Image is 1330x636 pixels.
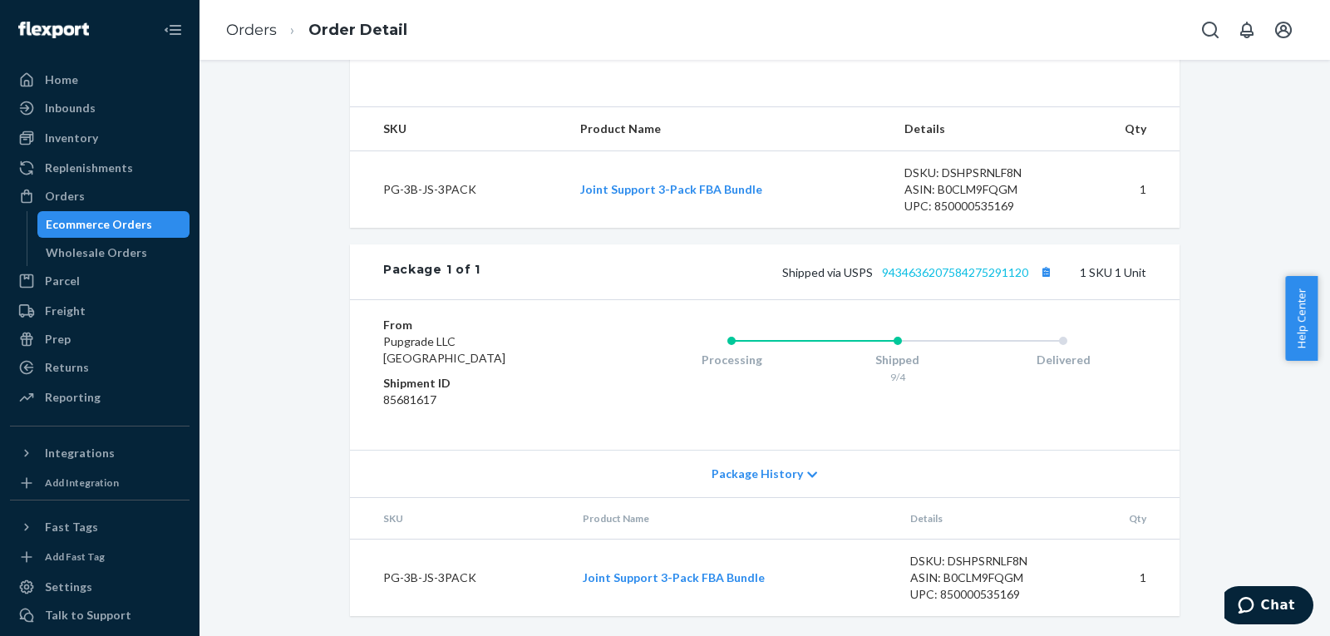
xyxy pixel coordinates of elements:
span: Shipped via USPS [782,265,1057,279]
div: Wholesale Orders [46,244,147,261]
span: Pupgrade LLC [GEOGRAPHIC_DATA] [383,334,505,365]
a: 9434636207584275291120 [882,265,1028,279]
span: Package History [712,466,803,482]
button: Talk to Support [10,602,190,629]
div: Inbounds [45,100,96,116]
div: DSKU: DSHPSRNLF8N [910,553,1066,569]
div: UPC: 850000535169 [904,198,1061,214]
th: Qty [1079,498,1180,540]
a: Add Integration [10,473,190,493]
button: Open account menu [1267,13,1300,47]
a: Joint Support 3-Pack FBA Bundle [580,182,762,196]
td: PG-3B-JS-3PACK [350,540,569,617]
a: Replenishments [10,155,190,181]
div: DSKU: DSHPSRNLF8N [904,165,1061,181]
a: Parcel [10,268,190,294]
div: Package 1 of 1 [383,261,480,283]
button: Fast Tags [10,514,190,540]
a: Joint Support 3-Pack FBA Bundle [583,570,765,584]
div: 1 SKU 1 Unit [480,261,1146,283]
a: Wholesale Orders [37,239,190,266]
div: Reporting [45,389,101,406]
div: Processing [648,352,815,368]
div: 9/4 [815,370,981,384]
dt: Shipment ID [383,375,582,392]
dd: 85681617 [383,392,582,408]
div: Add Fast Tag [45,550,105,564]
div: Settings [45,579,92,595]
div: Add Integration [45,476,119,490]
div: Delivered [980,352,1146,368]
a: Reporting [10,384,190,411]
div: Orders [45,188,85,205]
div: Prep [45,331,71,348]
th: Product Name [567,107,891,151]
a: Settings [10,574,190,600]
th: Product Name [569,498,897,540]
button: Copy tracking number [1035,261,1057,283]
td: 1 [1079,540,1180,617]
div: Ecommerce Orders [46,216,152,233]
a: Inventory [10,125,190,151]
img: Flexport logo [18,22,89,38]
a: Add Fast Tag [10,547,190,567]
div: Fast Tags [45,519,98,535]
th: Qty [1074,107,1180,151]
ol: breadcrumbs [213,6,421,55]
th: Details [897,498,1080,540]
div: Freight [45,303,86,319]
div: UPC: 850000535169 [910,586,1066,603]
th: SKU [350,107,567,151]
button: Close Navigation [156,13,190,47]
a: Returns [10,354,190,381]
button: Help Center [1285,276,1318,361]
th: Details [891,107,1074,151]
div: Returns [45,359,89,376]
div: Integrations [45,445,115,461]
iframe: Opens a widget where you can chat to one of our agents [1224,586,1313,628]
button: Open notifications [1230,13,1263,47]
div: Parcel [45,273,80,289]
div: Inventory [45,130,98,146]
td: PG-3B-JS-3PACK [350,150,567,228]
div: ASIN: B0CLM9FQGM [904,181,1061,198]
div: Home [45,71,78,88]
button: Integrations [10,440,190,466]
a: Freight [10,298,190,324]
a: Orders [10,183,190,210]
div: Replenishments [45,160,133,176]
a: Ecommerce Orders [37,211,190,238]
div: ASIN: B0CLM9FQGM [910,569,1066,586]
div: Shipped [815,352,981,368]
dt: From [383,317,582,333]
a: Orders [226,21,277,39]
th: SKU [350,498,569,540]
a: Inbounds [10,95,190,121]
div: Talk to Support [45,607,131,624]
td: 1 [1074,150,1180,228]
a: Home [10,67,190,93]
a: Prep [10,326,190,353]
button: Open Search Box [1194,13,1227,47]
a: Order Detail [308,21,407,39]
